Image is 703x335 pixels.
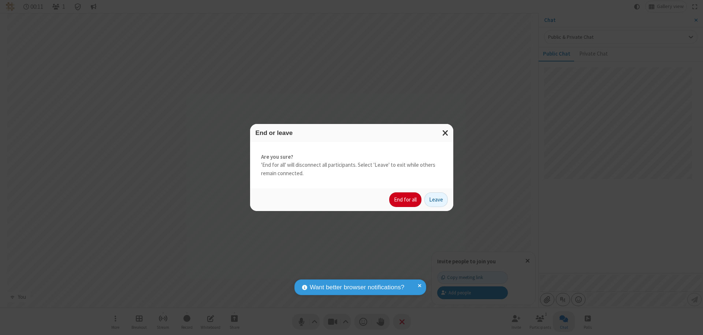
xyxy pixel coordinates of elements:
strong: Are you sure? [261,153,442,161]
button: Leave [424,192,448,207]
button: Close modal [438,124,453,142]
div: 'End for all' will disconnect all participants. Select 'Leave' to exit while others remain connec... [250,142,453,189]
h3: End or leave [256,129,448,136]
span: Want better browser notifications? [310,283,404,292]
button: End for all [389,192,421,207]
